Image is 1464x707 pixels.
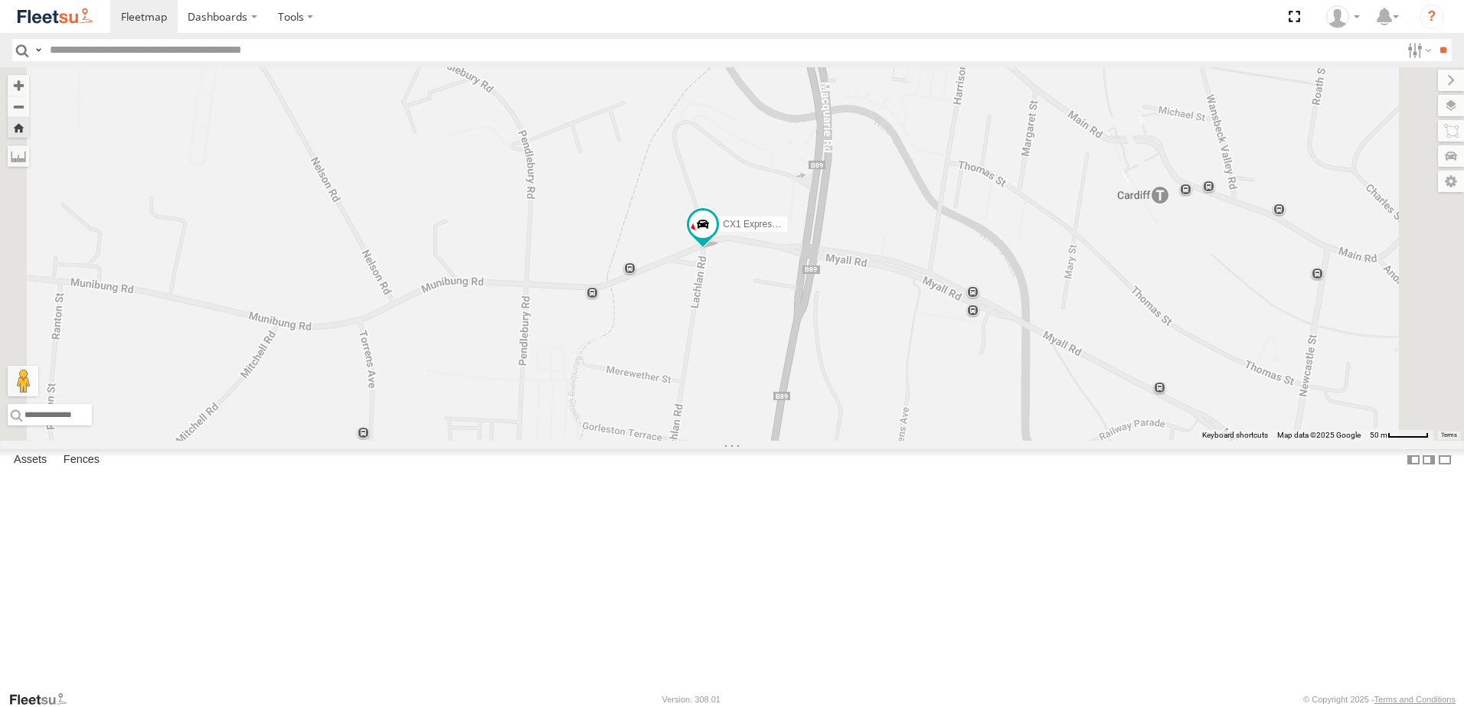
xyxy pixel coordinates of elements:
[1406,449,1421,471] label: Dock Summary Table to the Left
[8,117,29,138] button: Zoom Home
[1321,5,1365,28] div: Oliver Lees
[8,96,29,117] button: Zoom out
[1441,432,1457,438] a: Terms (opens in new tab)
[1374,695,1456,704] a: Terms and Conditions
[8,692,79,707] a: Visit our Website
[15,6,95,27] img: fleetsu-logo-horizontal.svg
[1438,171,1464,192] label: Map Settings
[6,449,54,471] label: Assets
[1277,431,1361,439] span: Map data ©2025 Google
[1202,430,1268,441] button: Keyboard shortcuts
[56,449,107,471] label: Fences
[1365,430,1433,441] button: Map Scale: 50 m per 50 pixels
[662,695,721,704] div: Version: 308.01
[1401,39,1434,61] label: Search Filter Options
[8,366,38,396] button: Drag Pegman onto the map to open Street View
[8,145,29,167] label: Measure
[8,75,29,96] button: Zoom in
[1437,449,1453,471] label: Hide Summary Table
[723,220,793,230] span: CX1 Express Ute
[32,39,44,61] label: Search Query
[1420,5,1444,29] i: ?
[1421,449,1436,471] label: Dock Summary Table to the Right
[1370,431,1387,439] span: 50 m
[1303,695,1456,704] div: © Copyright 2025 -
